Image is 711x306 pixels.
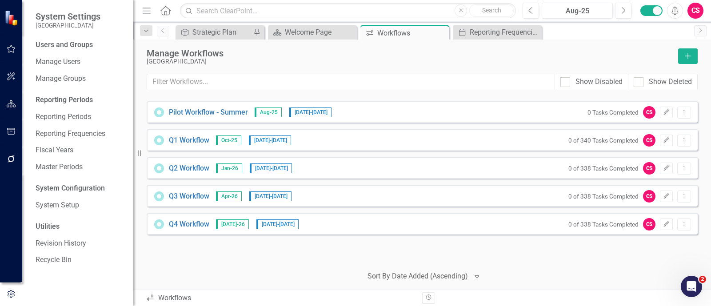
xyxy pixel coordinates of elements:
a: Reporting Frequencies [455,27,539,38]
span: [DATE] - [DATE] [249,135,291,145]
span: Apr-26 [216,191,242,201]
div: Aug-25 [545,6,610,16]
div: Users and Groups [36,40,124,50]
div: Show Disabled [575,77,623,87]
span: 2 [699,276,706,283]
div: Strategic Plan [192,27,251,38]
div: Workflows [377,28,447,39]
a: Strategic Plan [178,27,251,38]
small: 0 of 338 Tasks Completed [568,193,639,200]
iframe: Intercom live chat [681,276,702,297]
a: Q1 Workflow [169,135,209,146]
button: CS [687,3,703,19]
a: Welcome Page [270,27,355,38]
a: Master Periods [36,162,124,172]
a: Fiscal Years [36,145,124,155]
span: Oct-25 [216,135,241,145]
span: [DATE] - [DATE] [250,163,292,173]
div: CS [643,218,655,230]
small: 0 of 338 Tasks Completed [568,221,639,228]
div: System Configuration [36,183,124,194]
a: Q3 Workflow [169,191,209,202]
small: [GEOGRAPHIC_DATA] [36,22,100,29]
div: Reporting Periods [36,95,124,105]
span: [DATE] - [DATE] [249,191,292,201]
span: Jan-26 [216,163,242,173]
div: CS [643,190,655,203]
a: Pilot Workflow - Summer [169,107,248,118]
div: CS [643,106,655,119]
span: System Settings [36,11,100,22]
a: Q2 Workflow [169,163,209,174]
button: Aug-25 [542,3,613,19]
small: 0 of 338 Tasks Completed [568,165,639,172]
span: Aug-25 [255,107,282,117]
div: Utilities [36,222,124,232]
span: Search [482,7,501,14]
a: Reporting Periods [36,112,124,122]
span: [DATE] - [DATE] [256,219,299,229]
div: Manage Workflows [147,48,674,58]
div: Welcome Page [285,27,355,38]
a: Reporting Frequencies [36,129,124,139]
a: Q4 Workflow [169,219,209,230]
a: Revision History [36,238,124,249]
span: [DATE]-26 [216,219,249,229]
div: Reporting Frequencies [470,27,539,38]
input: Filter Workflows... [147,74,555,90]
div: [GEOGRAPHIC_DATA] [147,58,674,65]
small: 0 Tasks Completed [587,109,639,116]
button: Search [469,4,514,17]
input: Search ClearPoint... [180,3,516,19]
img: ClearPoint Strategy [4,10,20,25]
div: Workflows [146,293,415,303]
div: CS [643,134,655,147]
small: 0 of 340 Tasks Completed [568,137,639,144]
a: Manage Users [36,57,124,67]
div: Show Deleted [649,77,692,87]
a: System Setup [36,200,124,211]
div: CS [643,162,655,175]
span: [DATE] - [DATE] [289,107,332,117]
a: Manage Groups [36,74,124,84]
a: Recycle Bin [36,255,124,265]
